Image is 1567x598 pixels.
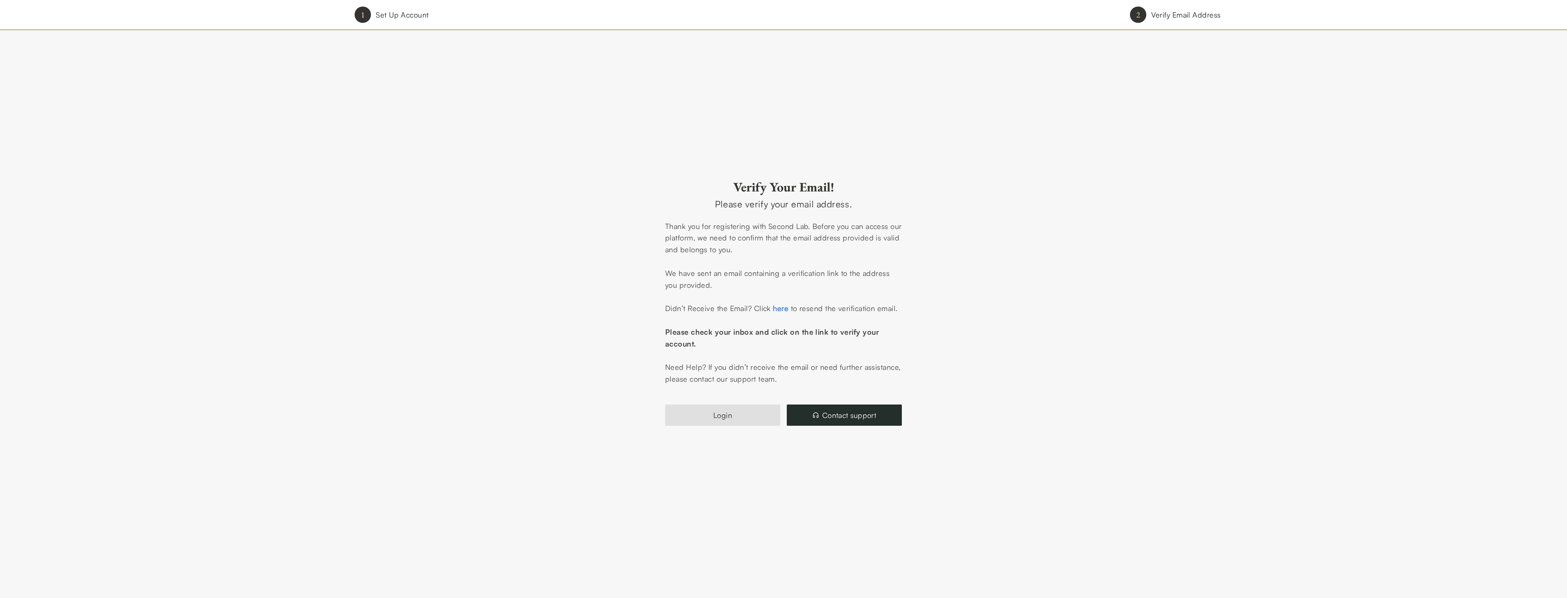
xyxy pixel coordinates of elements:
[665,327,879,348] span: Please check your inbox and click on the link to verify your account.
[665,179,902,195] h2: Verify Your Email!
[361,9,365,20] h6: 1
[1136,9,1140,20] h6: 2
[665,405,780,426] a: Login
[665,197,902,211] div: Please verify your email address.
[773,304,788,313] span: here
[665,220,902,385] p: Thank you for registering with Second Lab. Before you can access our platform, we need to confirm...
[1151,9,1221,21] div: Verify Email Address
[376,9,428,21] div: Set Up Account
[787,405,902,426] a: Contact support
